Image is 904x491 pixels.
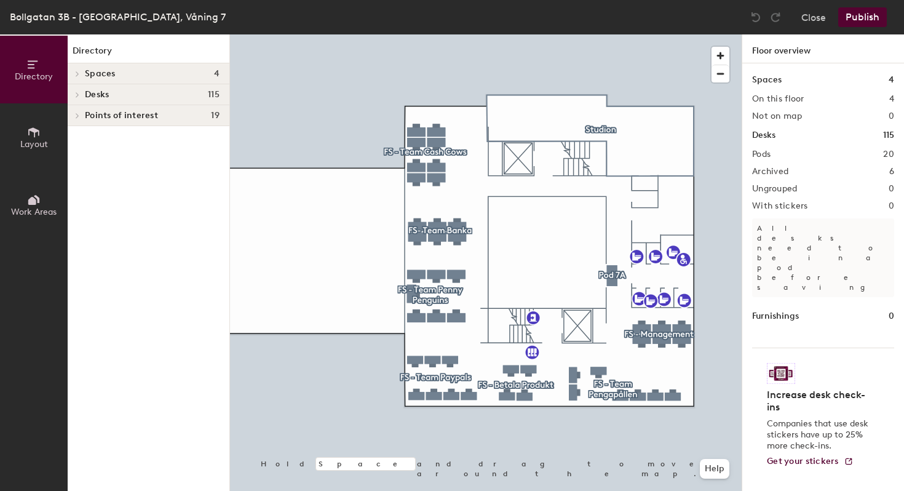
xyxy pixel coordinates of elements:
[15,71,53,82] span: Directory
[767,363,795,384] img: Sticker logo
[883,129,894,142] h1: 115
[20,139,48,150] span: Layout
[68,44,229,63] h1: Directory
[85,69,116,79] span: Spaces
[752,129,775,142] h1: Desks
[85,111,158,121] span: Points of interest
[889,167,894,177] h2: 6
[214,69,220,79] span: 4
[742,34,904,63] h1: Floor overview
[752,94,804,104] h2: On this floor
[11,207,57,217] span: Work Areas
[889,111,894,121] h2: 0
[889,73,894,87] h1: 4
[85,90,109,100] span: Desks
[767,418,872,452] p: Companies that use desk stickers have up to 25% more check-ins.
[208,90,220,100] span: 115
[801,7,826,27] button: Close
[769,11,782,23] img: Redo
[700,459,729,479] button: Help
[752,150,771,159] h2: Pods
[750,11,762,23] img: Undo
[889,201,894,211] h2: 0
[767,457,854,467] a: Get your stickers
[767,389,872,413] h4: Increase desk check-ins
[752,73,782,87] h1: Spaces
[752,218,894,297] p: All desks need to be in a pod before saving
[889,309,894,323] h1: 0
[752,184,798,194] h2: Ungrouped
[752,309,799,323] h1: Furnishings
[752,111,802,121] h2: Not on map
[211,111,220,121] span: 19
[889,184,894,194] h2: 0
[838,7,887,27] button: Publish
[889,94,894,104] h2: 4
[752,167,788,177] h2: Archived
[752,201,808,211] h2: With stickers
[767,456,839,466] span: Get your stickers
[10,9,226,25] div: Bollgatan 3B - [GEOGRAPHIC_DATA], Våning 7
[883,150,894,159] h2: 20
